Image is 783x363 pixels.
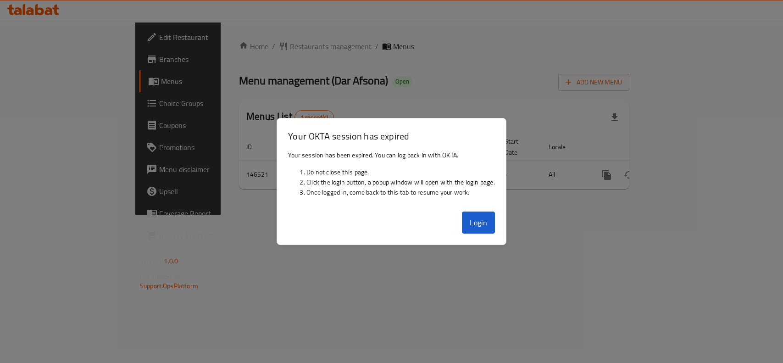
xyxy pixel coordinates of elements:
li: Do not close this page. [306,167,495,177]
li: Click the login button, a popup window will open with the login page. [306,177,495,187]
li: Once logged in, come back to this tab to resume your work. [306,187,495,197]
button: Login [462,212,495,234]
h3: Your OKTA session has expired [288,129,495,143]
div: Your session has been expired. You can log back in with OKTA. [277,146,506,208]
